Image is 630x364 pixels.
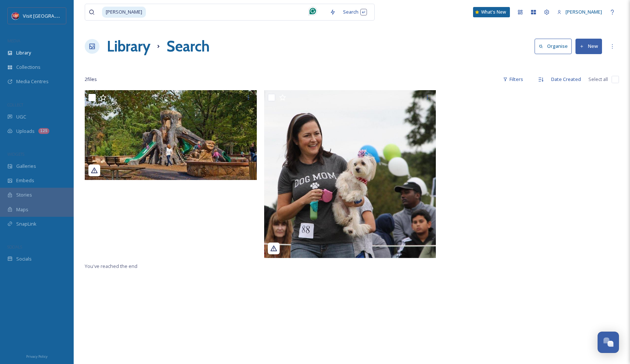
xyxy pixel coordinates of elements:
[16,177,34,184] span: Embeds
[553,5,606,19] a: [PERSON_NAME]
[102,7,146,17] span: [PERSON_NAME]
[598,332,619,353] button: Open Chat
[535,39,572,54] button: Organise
[7,102,23,107] span: COLLECT
[547,72,585,86] div: Date Created
[26,351,48,360] a: Privacy Policy
[16,255,32,262] span: Socials
[16,163,36,170] span: Galleries
[12,12,19,20] img: Logo%20Image.png
[16,128,35,135] span: Uploads
[588,76,608,83] span: Select all
[107,35,150,57] a: Library
[566,8,602,15] span: [PERSON_NAME]
[7,244,22,250] span: SOCIALS
[16,64,41,71] span: Collections
[473,7,510,17] a: What's New
[23,12,116,19] span: Visit [GEOGRAPHIC_DATA][PERSON_NAME]
[7,151,24,157] span: WIDGETS
[85,263,137,269] span: You've reached the end
[7,38,20,43] span: MEDIA
[535,39,575,54] a: Organise
[16,49,31,56] span: Library
[38,128,49,134] div: 125
[26,354,48,359] span: Privacy Policy
[16,206,28,213] span: Maps
[16,78,49,85] span: Media Centres
[85,90,257,180] img: visitlakenorman_08192022_17969489668743403.jpg
[575,39,602,54] button: New
[85,76,97,83] span: 2 file s
[167,35,210,57] h1: Search
[339,5,371,19] div: Search
[264,90,436,258] img: corneliusparksandrec_03242025_17918852836863730.jpg
[16,113,26,120] span: UGC
[16,220,36,227] span: SnapLink
[16,191,32,198] span: Stories
[499,72,527,86] div: Filters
